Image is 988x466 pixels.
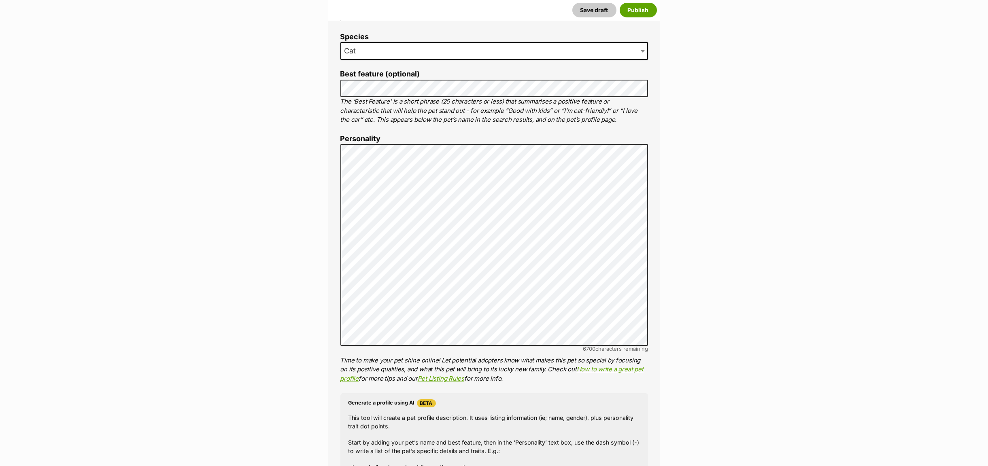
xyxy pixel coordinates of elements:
a: How to write a great pet profile [340,365,644,382]
h4: Generate a profile using AI [348,399,640,407]
p: This tool will create a pet profile description. It uses listing information (ie; name, gender), ... [348,413,640,431]
span: Cat [341,45,364,57]
p: Time to make your pet shine online! Let potential adopters know what makes this pet so special by... [340,356,648,383]
span: Beta [417,399,436,407]
span: Cat [340,42,648,60]
button: Publish [620,3,657,17]
p: The ‘Best Feature’ is a short phrase (25 characters or less) that summarises a positive feature o... [340,97,648,125]
label: Personality [340,135,648,143]
button: Save draft [572,3,616,17]
p: Start by adding your pet’s name and best feature, then in the ‘Personality’ text box, use the das... [348,438,640,455]
label: Best feature (optional) [340,70,648,78]
label: Species [340,33,648,41]
a: Pet Listing Rules [418,375,464,382]
div: characters remaining [340,346,648,352]
span: 6700 [583,345,595,352]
